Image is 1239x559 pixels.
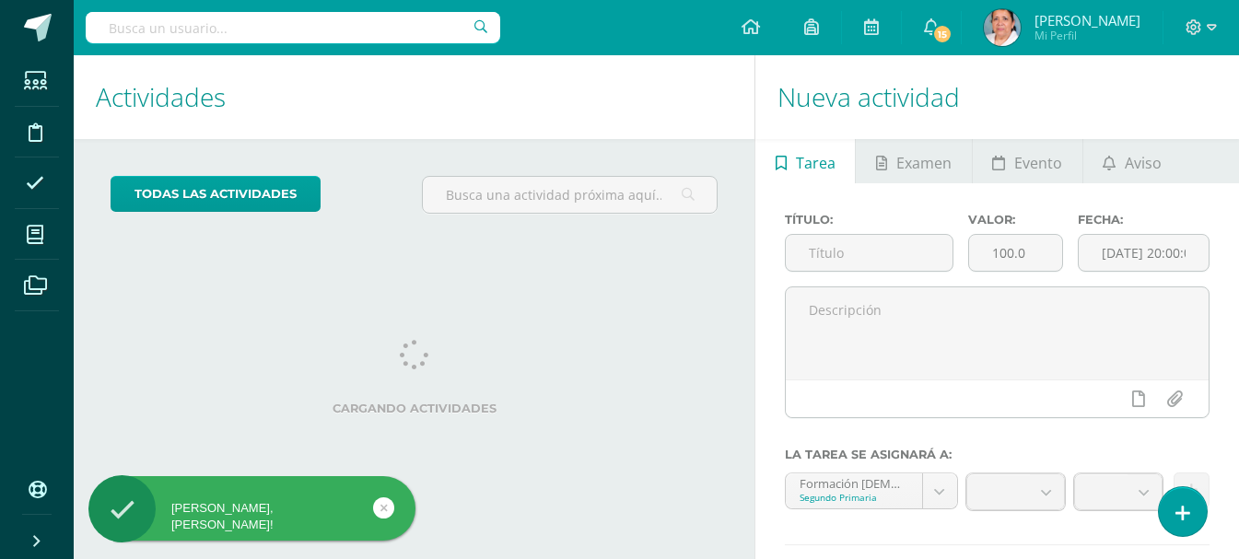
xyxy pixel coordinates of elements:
span: [PERSON_NAME] [1034,11,1140,29]
label: Título: [785,213,953,227]
a: Aviso [1083,139,1182,183]
div: [PERSON_NAME], [PERSON_NAME]! [88,500,415,533]
h1: Actividades [96,55,732,139]
label: Cargando actividades [111,402,718,415]
label: Fecha: [1078,213,1210,227]
span: Mi Perfil [1034,28,1140,43]
input: Fecha de entrega [1079,235,1209,271]
img: c3a4993d15d7c12435f62a77e09c35d9.png [984,9,1021,46]
a: todas las Actividades [111,176,321,212]
span: Aviso [1125,141,1162,185]
a: Evento [973,139,1082,183]
span: Tarea [796,141,836,185]
label: La tarea se asignará a: [785,448,1210,461]
span: Evento [1014,141,1062,185]
div: Segundo Primaria [800,491,907,504]
span: Examen [896,141,952,185]
span: 15 [931,24,952,44]
input: Busca un usuario... [86,12,500,43]
div: Formación [DEMOGRAPHIC_DATA] 'A' [800,473,907,491]
input: Título [786,235,953,271]
input: Busca una actividad próxima aquí... [423,177,718,213]
label: Valor: [968,213,1063,227]
input: Puntos máximos [969,235,1062,271]
h1: Nueva actividad [777,55,1217,139]
a: Examen [856,139,971,183]
a: Formación [DEMOGRAPHIC_DATA] 'A'Segundo Primaria [786,473,956,508]
a: Tarea [755,139,855,183]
